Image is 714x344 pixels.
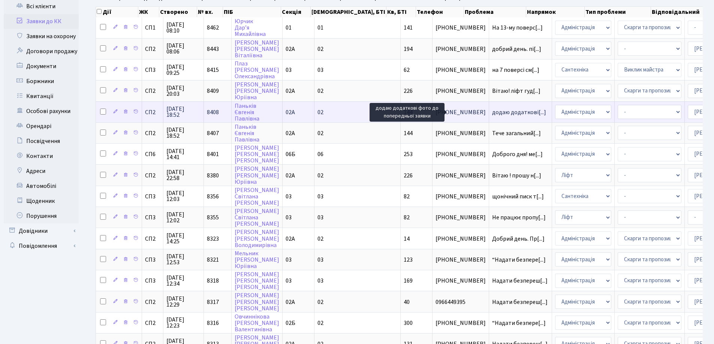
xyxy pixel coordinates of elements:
[223,7,281,17] th: ПІБ
[404,171,413,180] span: 226
[235,292,279,313] a: [PERSON_NAME][PERSON_NAME][PERSON_NAME]
[145,88,160,94] span: СП2
[207,150,219,158] span: 8401
[4,238,79,253] a: Повідомлення
[286,108,295,116] span: 02А
[235,313,279,334] a: Овчиннікова[PERSON_NAME]Валентинівна
[166,190,201,202] span: [DATE] 12:03
[317,129,323,137] span: 02
[4,223,79,238] a: Довідники
[207,319,219,327] span: 8316
[436,214,486,220] span: [PHONE_NUMBER]
[464,7,526,17] th: Проблема
[235,207,279,228] a: [PERSON_NAME]Світлана[PERSON_NAME]
[317,108,323,116] span: 02
[145,320,160,326] span: СП2
[317,277,323,285] span: 03
[492,319,546,327] span: “Надати безпере[...]
[207,24,219,32] span: 8462
[404,213,410,222] span: 82
[404,24,413,32] span: 141
[317,235,323,243] span: 02
[404,129,413,137] span: 144
[286,129,295,137] span: 02А
[235,60,279,80] a: Плаз[PERSON_NAME]Олександрівна
[235,102,259,123] a: ПаньківЄвгеніяПавлівна
[286,87,295,95] span: 02А
[436,194,486,200] span: [PHONE_NUMBER]
[404,45,413,53] span: 194
[207,235,219,243] span: 8323
[166,232,201,244] span: [DATE] 14:25
[145,257,160,263] span: СП3
[286,213,292,222] span: 03
[436,67,486,73] span: [PHONE_NUMBER]
[166,169,201,181] span: [DATE] 22:58
[317,213,323,222] span: 03
[492,45,541,53] span: добрий день. пі[...]
[207,171,219,180] span: 8380
[286,24,292,32] span: 01
[235,270,279,291] a: [PERSON_NAME][PERSON_NAME][PERSON_NAME]
[166,85,201,97] span: [DATE] 20:03
[166,22,201,34] span: [DATE] 08:10
[4,134,79,149] a: Посвідчення
[145,214,160,220] span: СП3
[4,89,79,104] a: Квитанції
[235,228,279,249] a: [PERSON_NAME][PERSON_NAME]Володимирівна
[286,319,295,327] span: 02Б
[286,150,295,158] span: 06Б
[317,171,323,180] span: 02
[159,7,197,17] th: Створено
[492,277,548,285] span: Надати безпереш[...]
[317,87,323,95] span: 02
[207,129,219,137] span: 8407
[404,298,410,306] span: 40
[138,7,159,17] th: ЖК
[207,277,219,285] span: 8318
[404,319,413,327] span: 300
[286,192,292,201] span: 03
[436,25,486,31] span: [PHONE_NUMBER]
[96,7,138,17] th: Дії
[207,45,219,53] span: 8443
[4,208,79,223] a: Порушення
[166,253,201,265] span: [DATE] 12:53
[317,192,323,201] span: 03
[207,298,219,306] span: 8317
[416,7,464,17] th: Телефон
[235,186,279,207] a: [PERSON_NAME]Світлана[PERSON_NAME]
[436,236,486,242] span: [PHONE_NUMBER]
[4,14,79,29] a: Заявки до КК
[145,151,160,157] span: СП6
[207,87,219,95] span: 8409
[404,277,413,285] span: 169
[166,43,201,55] span: [DATE] 08:06
[207,108,219,116] span: 8408
[492,150,543,158] span: Доброго дня! ме[...]
[286,256,292,264] span: 03
[4,104,79,119] a: Особові рахунки
[197,7,223,17] th: № вх.
[317,150,323,158] span: 06
[166,296,201,308] span: [DATE] 12:29
[404,87,413,95] span: 226
[492,213,546,222] span: Не працює пропу[...]
[404,192,410,201] span: 82
[235,123,259,144] a: ПаньківЄвгеніяПавлівна
[145,109,160,115] span: СП2
[317,256,323,264] span: 03
[436,109,486,115] span: [PHONE_NUMBER]
[235,39,279,60] a: [PERSON_NAME][PERSON_NAME]Віталіївна
[166,148,201,160] span: [DATE] 14:41
[4,59,79,74] a: Документи
[404,66,410,74] span: 62
[145,130,160,136] span: СП2
[166,317,201,329] span: [DATE] 12:23
[145,278,160,284] span: СП3
[207,213,219,222] span: 8355
[386,7,416,17] th: Кв, БТІ
[4,194,79,208] a: Щоденник
[207,66,219,74] span: 8415
[235,17,266,38] a: ЮрчикДар’яМихайлівна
